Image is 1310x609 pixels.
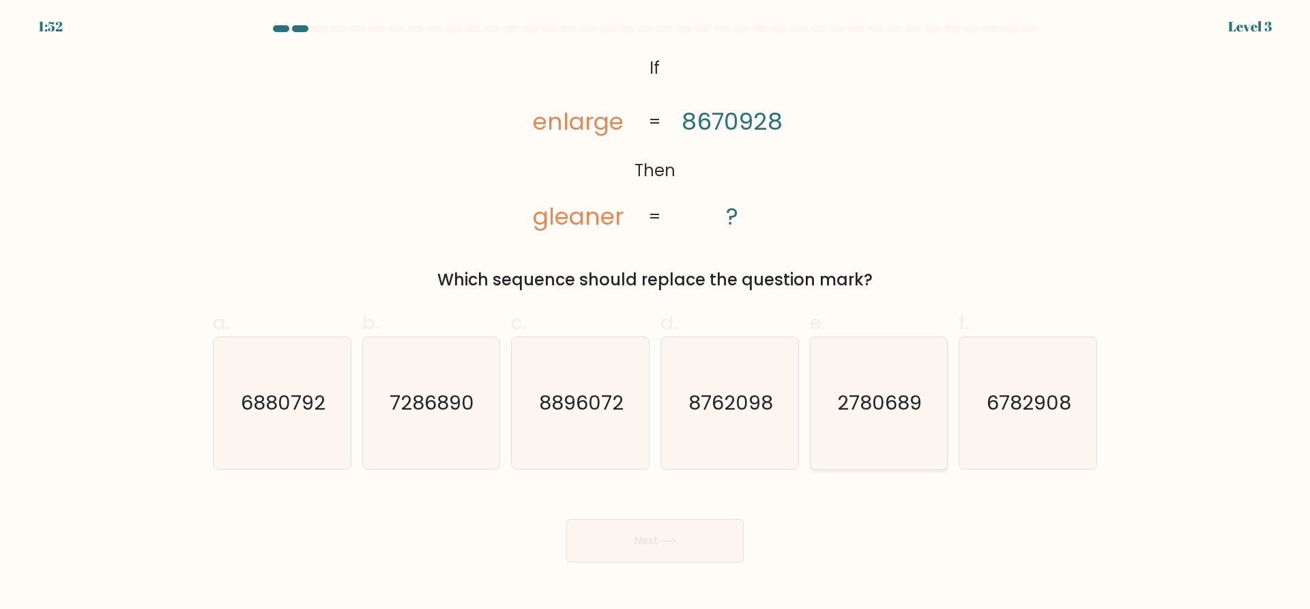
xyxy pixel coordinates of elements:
[38,16,63,37] div: 1:52
[650,56,660,80] tspan: If
[533,200,624,233] tspan: gleaner
[540,389,624,416] text: 8896072
[987,389,1072,416] text: 6782908
[688,389,773,416] text: 8762098
[390,389,475,416] text: 7286890
[682,105,783,138] tspan: 8670928
[1228,16,1272,37] div: Level 3
[362,309,379,336] span: b.
[649,110,660,134] tspan: =
[213,309,229,336] span: a.
[241,389,325,416] text: 6880792
[221,268,1089,292] div: Which sequence should replace the question mark?
[660,309,677,336] span: d.
[566,519,744,563] button: Next
[726,200,738,233] tspan: ?
[533,105,624,138] tspan: enlarge
[838,389,922,416] text: 2780689
[507,52,803,235] svg: @import url('[URL][DOMAIN_NAME]);
[635,158,675,182] tspan: Then
[959,309,968,336] span: f.
[810,309,825,336] span: e.
[649,205,660,229] tspan: =
[511,309,526,336] span: c.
